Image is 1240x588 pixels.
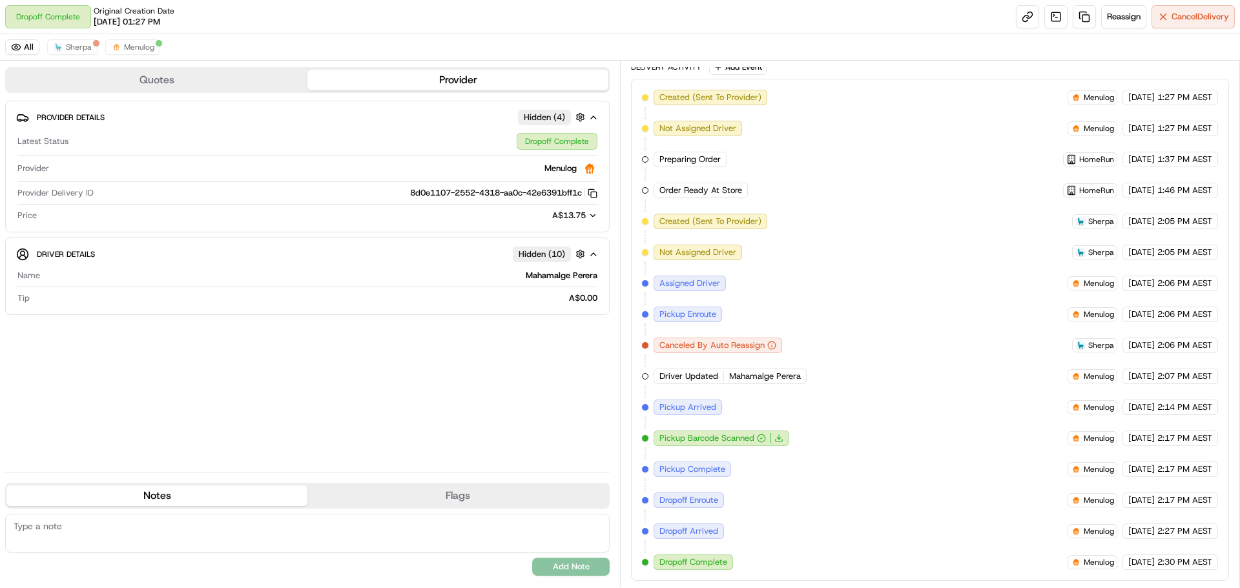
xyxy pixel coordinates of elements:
[659,278,720,289] span: Assigned Driver
[1075,216,1086,227] img: sherpa_logo.png
[53,42,63,52] img: sherpa_logo.png
[94,6,174,16] span: Original Creation Date
[659,432,766,444] button: Pickup Barcode Scanned
[1075,247,1086,258] img: sherpa_logo.png
[1157,340,1212,351] span: 2:06 PM AEST
[13,52,235,72] p: Welcome 👋
[1128,556,1155,568] span: [DATE]
[44,123,212,136] div: Start new chat
[1172,11,1229,23] span: Cancel Delivery
[1071,92,1081,103] img: justeat_logo.png
[1157,525,1212,537] span: 2:27 PM AEST
[1128,123,1155,134] span: [DATE]
[1152,5,1235,28] button: CancelDelivery
[124,42,154,52] span: Menulog
[1107,11,1141,23] span: Reassign
[1157,123,1212,134] span: 1:27 PM AEST
[1084,92,1114,103] span: Menulog
[519,248,565,260] span: Hidden ( 10 )
[659,154,721,165] span: Preparing Order
[659,340,765,351] span: Canceled By Auto Reassign
[122,187,207,200] span: API Documentation
[1084,495,1114,505] span: Menulog
[105,39,160,55] button: Menulog
[1128,309,1155,320] span: [DATE]
[1088,247,1114,258] span: Sherpa
[111,42,121,52] img: justeat_logo.png
[544,163,577,174] span: Menulog
[484,210,597,221] button: A$13.75
[659,309,716,320] span: Pickup Enroute
[1157,154,1212,165] span: 1:37 PM AEST
[1128,370,1155,382] span: [DATE]
[37,249,95,259] span: Driver Details
[518,109,588,125] button: Hidden (4)
[1071,123,1081,134] img: justeat_logo.png
[1157,216,1212,227] span: 2:05 PM AEST
[1084,433,1114,443] span: Menulog
[307,70,608,90] button: Provider
[1088,340,1114,350] span: Sherpa
[16,243,599,265] button: Driver DetailsHidden (10)
[659,401,716,413] span: Pickup Arrived
[1157,278,1212,289] span: 2:06 PM AEST
[1157,556,1212,568] span: 2:30 PM AEST
[1084,464,1114,474] span: Menulog
[659,92,761,103] span: Created (Sent To Provider)
[1071,371,1081,381] img: justeat_logo.png
[659,123,736,134] span: Not Assigned Driver
[1071,557,1081,567] img: justeat_logo.png
[659,216,761,227] span: Created (Sent To Provider)
[17,136,68,147] span: Latest Status
[1128,154,1155,165] span: [DATE]
[659,247,736,258] span: Not Assigned Driver
[552,210,586,221] span: A$13.75
[109,188,119,199] div: 💻
[709,59,767,75] button: Add Event
[1128,92,1155,103] span: [DATE]
[8,182,104,205] a: 📗Knowledge Base
[94,16,160,28] span: [DATE] 01:27 PM
[659,370,718,382] span: Driver Updated
[307,485,608,506] button: Flags
[659,525,718,537] span: Dropoff Arrived
[1128,494,1155,506] span: [DATE]
[582,161,597,176] img: justeat_logo.png
[1071,402,1081,412] img: justeat_logo.png
[1157,309,1212,320] span: 2:06 PM AEST
[17,210,37,221] span: Price
[659,494,718,506] span: Dropoff Enroute
[47,39,98,55] button: Sherpa
[1128,185,1155,196] span: [DATE]
[1084,123,1114,134] span: Menulog
[1128,340,1155,351] span: [DATE]
[13,188,23,199] div: 📗
[1079,154,1114,165] span: HomeRun
[1084,526,1114,536] span: Menulog
[17,187,94,199] span: Provider Delivery ID
[34,83,213,97] input: Clear
[17,163,49,174] span: Provider
[13,13,39,39] img: Nash
[1157,494,1212,506] span: 2:17 PM AEST
[1071,464,1081,474] img: justeat_logo.png
[45,270,597,281] div: Mahamalge Perera
[16,106,599,128] button: Provider DetailsHidden (4)
[1128,401,1155,413] span: [DATE]
[631,62,701,72] div: Delivery Activity
[659,463,725,475] span: Pickup Complete
[1084,309,1114,319] span: Menulog
[1084,278,1114,289] span: Menulog
[1088,216,1114,227] span: Sherpa
[1128,278,1155,289] span: [DATE]
[1157,432,1212,444] span: 2:17 PM AEST
[1075,340,1086,350] img: sherpa_logo.png
[5,39,39,55] button: All
[129,219,156,228] span: Pylon
[1157,370,1212,382] span: 2:07 PM AEST
[659,432,754,444] span: Pickup Barcode Scanned
[1071,433,1081,443] img: justeat_logo.png
[410,187,597,199] button: 8d0e1107-2552-4318-aa0c-42e6391bff1c
[1101,5,1146,28] button: Reassign
[1071,495,1081,505] img: justeat_logo.png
